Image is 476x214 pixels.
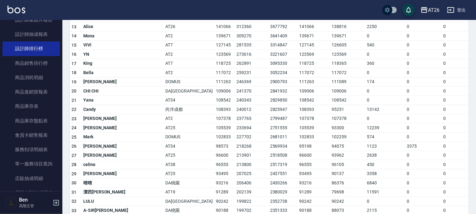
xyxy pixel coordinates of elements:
td: 174 [366,77,405,87]
td: 0 [405,68,442,78]
span: 29 [71,171,77,176]
td: 0 [405,96,442,105]
td: CHI CHI [82,87,164,96]
td: AT34 [164,142,214,151]
span: 18 [71,70,77,75]
a: 單一服務項目查詢 [2,157,60,171]
span: 22 [71,107,77,112]
td: 118725 [214,59,235,68]
td: 93300 [330,123,366,133]
td: 2517319 [269,160,298,169]
td: 227702 [235,132,269,142]
td: 107378 [330,114,366,123]
td: 0 [366,50,405,59]
p: 高階主管 [19,203,51,209]
span: 27 [71,153,77,158]
td: King [82,59,164,68]
img: Person [5,197,17,209]
td: 3358 [366,169,405,178]
td: AT7 [164,59,214,68]
td: 0 [405,188,442,197]
td: 90242 [214,197,235,206]
td: 105539 [298,123,330,133]
span: 17 [71,61,77,66]
td: 111263 [298,77,330,87]
td: 0 [405,160,442,169]
td: 123569 [298,50,330,59]
td: 118365 [330,59,366,68]
td: 0 [405,178,442,188]
td: 98573 [214,142,235,151]
td: 0 [405,87,442,96]
td: 111263 [214,77,235,87]
td: AT2 [164,114,214,123]
td: 0 [405,169,442,178]
td: AT2 [164,68,214,78]
td: 108542 [330,96,366,105]
a: 設計師抽成報表 [2,27,60,41]
td: 309270 [235,31,269,41]
td: Mark [82,132,164,142]
a: 商品庫存表 [2,99,60,113]
td: 2825947 [269,105,298,114]
td: 2250 [366,22,405,31]
td: 3677792 [269,22,298,31]
td: 246369 [235,77,269,87]
td: 127145 [214,40,235,50]
td: 2380029 [269,188,298,197]
td: AT2 [164,50,214,59]
td: DA桃園 [164,178,214,188]
td: 0 [405,132,442,142]
td: 2430266 [269,178,298,188]
td: Candy [82,105,164,114]
td: 199822 [235,197,269,206]
td: [PERSON_NAME] [82,77,164,87]
span: 14 [71,33,77,38]
td: 94075 [330,142,366,151]
td: DOMUS [164,132,214,142]
td: 尚洋成都 [164,105,214,114]
td: 233694 [235,123,269,133]
td: AT25 [164,123,214,133]
td: 1123 [366,142,405,151]
td: DA[GEOGRAPHIC_DATA] [164,87,214,96]
td: 93962 [330,151,366,160]
td: 102833 [214,132,235,142]
td: 96555 [214,160,235,169]
td: 139671 [214,31,235,41]
td: [PERSON_NAME] [82,114,164,123]
a: 會員卡銷售報表 [2,128,60,142]
td: 3641409 [269,31,298,41]
td: 0 [405,59,442,68]
td: 96600 [298,151,330,160]
td: 312360 [235,22,269,31]
td: 273616 [235,50,269,59]
td: 108542 [214,96,235,105]
td: AT7 [164,40,214,50]
td: 3095330 [269,59,298,68]
td: LULU [82,197,164,206]
td: 0 [405,50,442,59]
td: 206406 [235,178,269,188]
td: 3314847 [269,40,298,50]
span: 20 [71,88,77,93]
td: 3052234 [269,68,298,78]
td: 117072 [214,68,235,78]
td: 574 [366,132,405,142]
td: 90137 [330,169,366,178]
td: 91289 [214,188,235,197]
td: 2681011 [269,132,298,142]
td: 0 [405,77,442,87]
td: 241370 [235,87,269,96]
td: 0 [405,22,442,31]
td: 0 [366,68,405,78]
button: 登出 [444,4,469,16]
a: 店販抽成明細 [2,171,60,186]
span: 31 [71,190,77,195]
span: 23 [71,116,77,121]
a: 商品消耗明細 [2,70,60,85]
td: DA[GEOGRAPHIC_DATA] [164,197,214,206]
td: 450 [366,160,405,169]
td: 540 [366,40,405,50]
td: 213800 [235,160,269,169]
